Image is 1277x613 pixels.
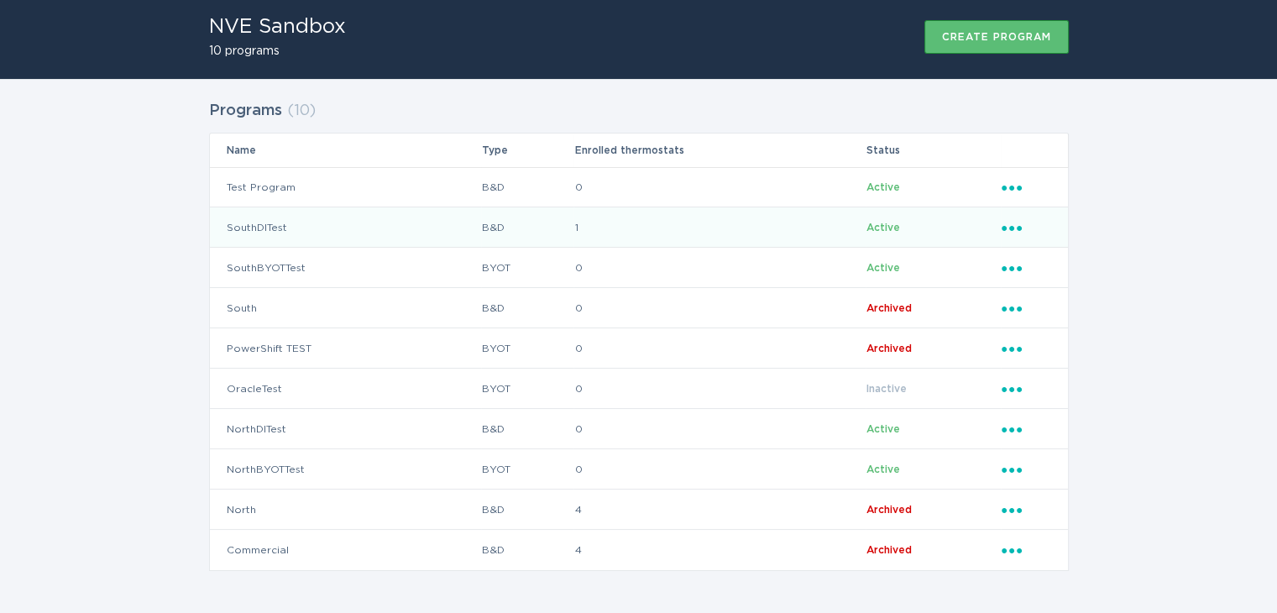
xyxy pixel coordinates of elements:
td: 0 [573,328,866,369]
td: B&D [481,167,574,207]
td: BYOT [481,369,574,409]
tr: 83377a20e7264d7bae746b314e85a0ee [210,449,1068,490]
div: Popover menu [1002,259,1051,277]
div: Popover menu [1002,218,1051,237]
tr: db1a91d69cd64bd4af200559586165b5 [210,248,1068,288]
td: 0 [573,449,866,490]
td: SouthDITest [210,207,481,248]
span: Archived [866,545,912,555]
span: Inactive [866,384,907,394]
td: NorthBYOTTest [210,449,481,490]
td: 0 [573,167,866,207]
tr: 8a10b352683d4066856916e58640d313 [210,207,1068,248]
td: SouthBYOTTest [210,248,481,288]
div: Popover menu [1002,460,1051,479]
td: 4 [573,530,866,570]
span: Active [866,223,900,233]
tr: 8198219c6da24ec286c291abafba40da [210,409,1068,449]
th: Enrolled thermostats [573,134,866,167]
div: Popover menu [1002,339,1051,358]
td: 0 [573,288,866,328]
tr: fc965d71b8e644e187efd24587ccd12c [210,167,1068,207]
td: BYOT [481,328,574,369]
span: Active [866,263,900,273]
span: ( 10 ) [287,103,316,118]
td: B&D [481,288,574,328]
td: B&D [481,530,574,570]
td: BYOT [481,449,574,490]
tr: 4b12f45bbec648bb849041af0e128f2c [210,530,1068,570]
td: BYOT [481,248,574,288]
td: Commercial [210,530,481,570]
span: Archived [866,303,912,313]
tr: 628d02043c56473e9ef05a6774d164d6 [210,369,1068,409]
td: North [210,490,481,530]
span: Active [866,464,900,474]
div: Popover menu [1002,420,1051,438]
div: Popover menu [1002,541,1051,559]
td: 0 [573,409,866,449]
tr: 116e07f7915c4c4a9324842179135979 [210,490,1068,530]
div: Popover menu [1002,178,1051,196]
div: Create program [942,32,1051,42]
th: Status [866,134,1000,167]
div: Popover menu [1002,299,1051,317]
h2: 10 programs [209,45,346,57]
tr: Table Headers [210,134,1068,167]
td: 0 [573,248,866,288]
tr: d3ebbe26646c42a587ebc76e3d10c38b [210,328,1068,369]
span: Archived [866,505,912,515]
tr: 42761ba875c643c9a42209b7258b2ec5 [210,288,1068,328]
div: Popover menu [1002,380,1051,398]
span: Archived [866,343,912,354]
h1: NVE Sandbox [209,17,346,37]
th: Type [481,134,574,167]
h2: Programs [209,96,282,126]
th: Name [210,134,481,167]
td: 0 [573,369,866,409]
td: NorthDITest [210,409,481,449]
span: Active [866,424,900,434]
td: PowerShift TEST [210,328,481,369]
td: 4 [573,490,866,530]
td: South [210,288,481,328]
div: Popover menu [1002,500,1051,519]
td: B&D [481,490,574,530]
td: Test Program [210,167,481,207]
button: Create program [924,20,1069,54]
td: 1 [573,207,866,248]
td: OracleTest [210,369,481,409]
span: Active [866,182,900,192]
td: B&D [481,207,574,248]
td: B&D [481,409,574,449]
